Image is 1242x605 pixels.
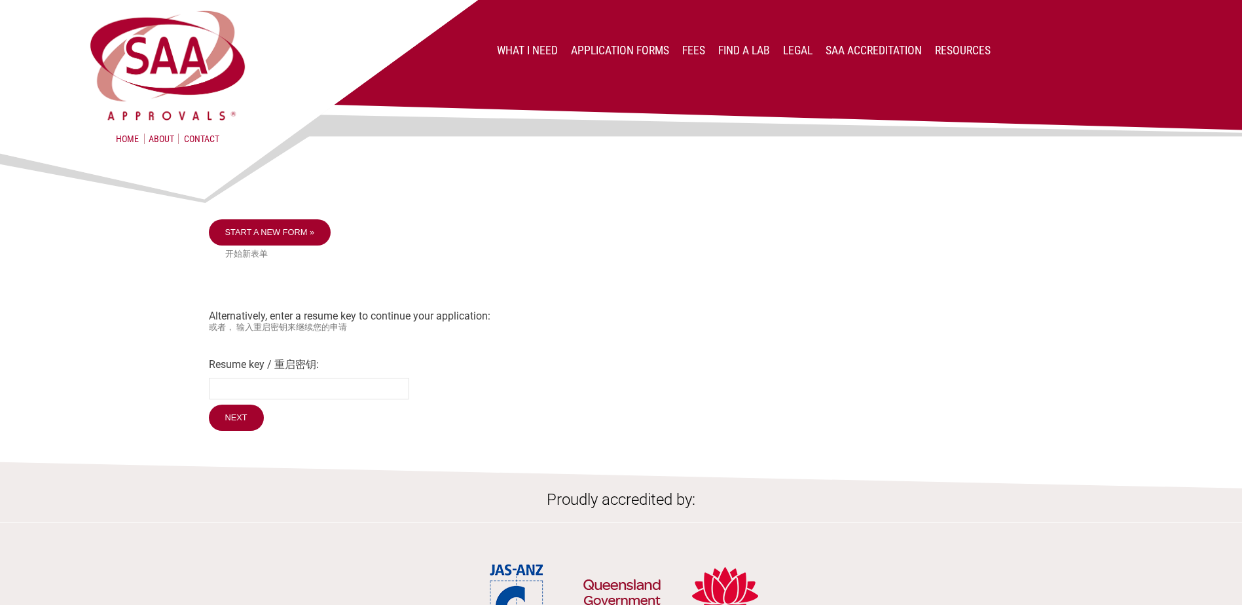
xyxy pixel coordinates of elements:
[144,134,179,144] a: About
[935,44,991,57] a: Resources
[571,44,669,57] a: Application Forms
[826,44,922,57] a: SAA Accreditation
[497,44,558,57] a: What I Need
[209,219,1034,434] div: Alternatively, enter a resume key to continue your application:
[225,249,1034,260] small: 开始新表单
[184,134,219,144] a: Contact
[783,44,813,57] a: Legal
[682,44,705,57] a: Fees
[718,44,770,57] a: Find a lab
[87,8,249,123] img: SAA Approvals
[209,405,264,431] input: Next
[116,134,139,144] a: Home
[209,219,331,246] a: Start a new form »
[209,358,1034,372] label: Resume key / 重启密钥:
[209,322,1034,333] small: 或者， 输入重启密钥来继续您的申请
